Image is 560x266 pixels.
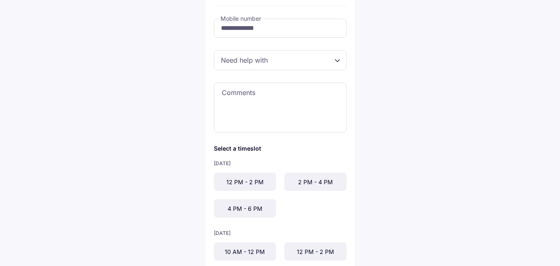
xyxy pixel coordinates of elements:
[214,145,347,152] div: Select a timeslot
[284,242,347,261] div: 12 PM - 2 PM
[214,230,347,236] div: [DATE]
[284,173,347,191] div: 2 PM - 4 PM
[214,173,276,191] div: 12 PM - 2 PM
[214,160,347,166] div: [DATE]
[214,242,276,261] div: 10 AM - 12 PM
[214,199,276,217] div: 4 PM - 6 PM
